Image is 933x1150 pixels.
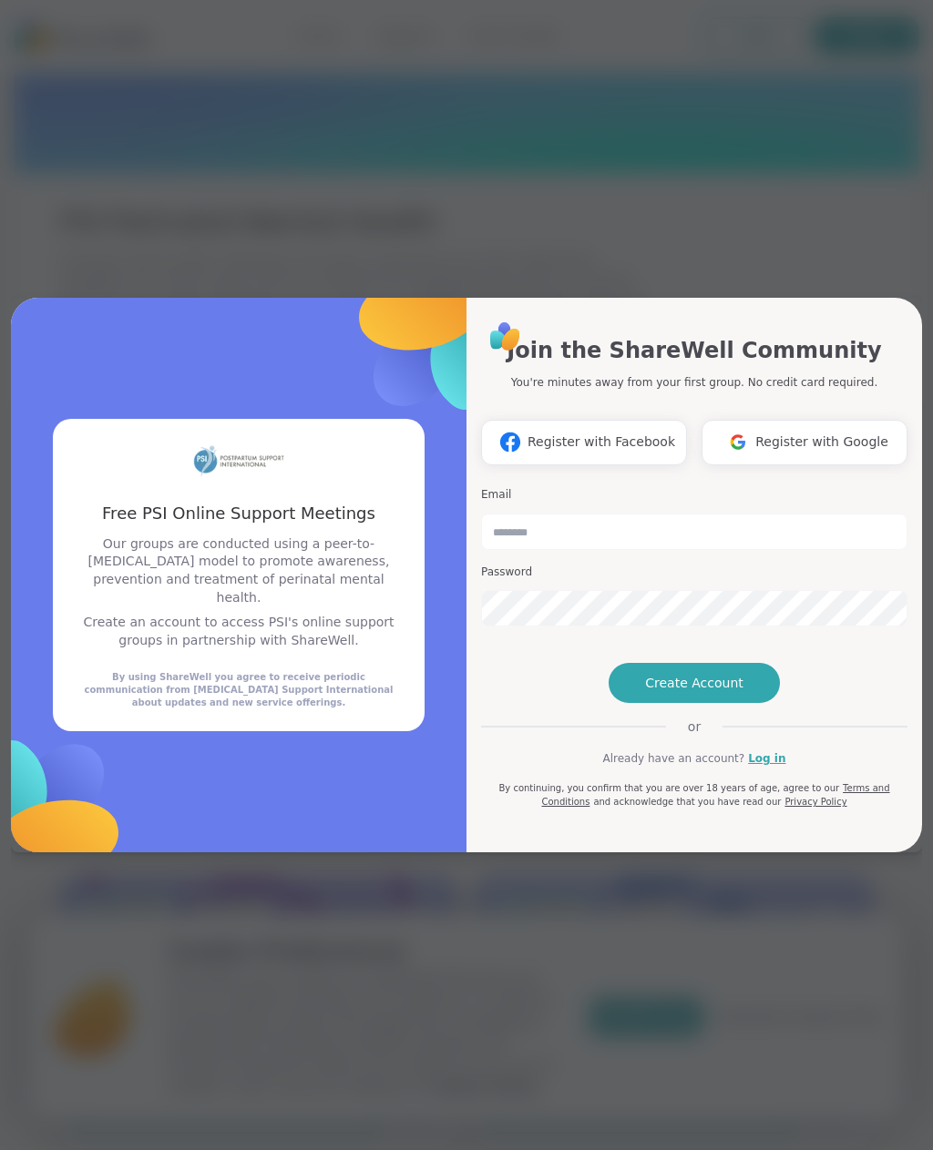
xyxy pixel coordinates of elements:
[481,487,907,503] h3: Email
[645,674,743,692] span: Create Account
[528,433,675,452] span: Register with Facebook
[541,783,889,807] a: Terms and Conditions
[485,316,526,357] img: ShareWell Logo
[75,535,403,606] p: Our groups are conducted using a peer-to-[MEDICAL_DATA] model to promote awareness, prevention an...
[666,717,723,736] span: or
[511,374,877,391] p: You're minutes away from your first group. No credit card required.
[481,420,687,465] button: Register with Facebook
[602,750,744,767] span: Already have an account?
[721,425,755,459] img: ShareWell Logomark
[748,750,785,767] a: Log in
[702,420,907,465] button: Register with Google
[193,441,284,480] img: partner logo
[75,614,403,649] p: Create an account to access PSI's online support groups in partnership with ShareWell.
[507,334,881,367] h1: Join the ShareWell Community
[609,663,780,703] button: Create Account
[755,433,888,452] span: Register with Google
[75,671,403,709] div: By using ShareWell you agree to receive periodic communication from [MEDICAL_DATA] Support Intern...
[278,187,587,495] img: ShareWell Logomark
[493,425,528,459] img: ShareWell Logomark
[498,783,839,793] span: By continuing, you confirm that you are over 18 years of age, agree to our
[75,502,403,524] h3: Free PSI Online Support Meetings
[784,797,846,807] a: Privacy Policy
[593,797,781,807] span: and acknowledge that you have read our
[481,565,907,580] h3: Password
